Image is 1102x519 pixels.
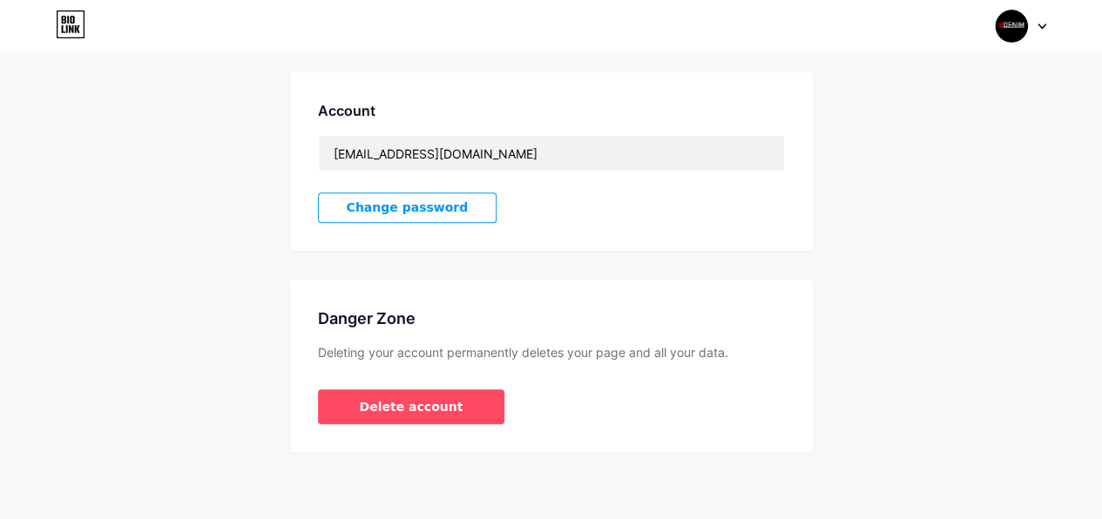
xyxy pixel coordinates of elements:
[318,192,497,223] button: Change password
[318,100,785,121] div: Account
[319,136,784,171] input: Email
[318,307,785,330] div: Danger Zone
[347,200,469,215] span: Change password
[995,10,1028,43] img: bdenim
[318,389,505,424] button: Delete account
[360,398,463,416] span: Delete account
[318,344,785,361] div: Deleting your account permanently deletes your page and all your data.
